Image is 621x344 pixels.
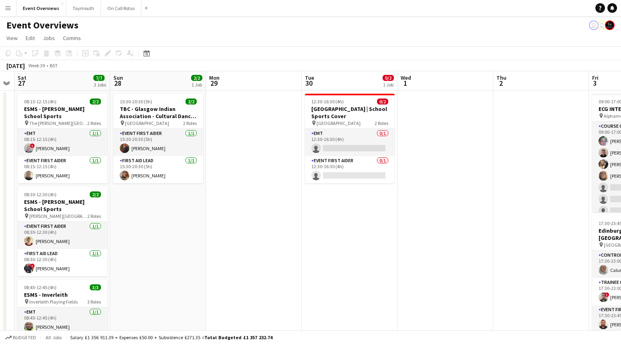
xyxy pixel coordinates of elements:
[191,75,202,81] span: 2/2
[6,62,25,70] div: [DATE]
[304,78,314,88] span: 30
[401,74,411,81] span: Wed
[63,34,81,42] span: Comms
[112,78,123,88] span: 28
[18,129,107,156] app-card-role: EMT1/108:15-12:15 (4h)![PERSON_NAME]
[16,0,66,16] button: Event Overviews
[22,33,38,43] a: Edit
[24,99,56,105] span: 08:15-12:15 (4h)
[605,292,609,297] span: !
[208,78,220,88] span: 29
[589,20,599,30] app-user-avatar: Operations Team
[18,187,107,276] app-job-card: 08:30-12:30 (4h)2/2ESMS - [PERSON_NAME] School Sports [PERSON_NAME][GEOGRAPHIC_DATA]2 RolesEvent ...
[185,99,197,105] span: 2/2
[18,156,107,183] app-card-role: Event First Aider1/108:15-12:15 (4h)[PERSON_NAME]
[87,213,101,219] span: 2 Roles
[30,264,35,268] span: !
[6,19,79,31] h1: Event Overviews
[101,0,141,16] button: On Call Rotas
[66,0,101,16] button: Taymouth
[113,74,123,81] span: Sun
[29,299,78,305] span: Inverleith Playing Fields
[592,74,599,81] span: Fri
[383,75,394,81] span: 0/2
[183,120,197,126] span: 2 Roles
[192,82,202,88] div: 1 Job
[18,198,107,213] h3: ESMS - [PERSON_NAME] School Sports
[3,33,21,43] a: View
[93,75,105,81] span: 7/7
[305,156,395,183] app-card-role: Event First Aider0/112:30-16:30 (4h)
[597,20,607,30] app-user-avatar: Operations Team
[18,291,107,298] h3: ESMS - Inverleith
[18,222,107,249] app-card-role: Event First Aider1/108:30-12:30 (4h)[PERSON_NAME]
[94,82,106,88] div: 3 Jobs
[29,120,87,126] span: The [PERSON_NAME][GEOGRAPHIC_DATA]
[311,99,344,105] span: 12:30-16:30 (4h)
[43,34,55,42] span: Jobs
[26,34,35,42] span: Edit
[18,74,26,81] span: Sat
[16,78,26,88] span: 27
[125,120,169,126] span: [GEOGRAPHIC_DATA]
[18,249,107,276] app-card-role: First Aid Lead1/108:30-12:30 (4h)![PERSON_NAME]
[13,335,36,340] span: Budgeted
[90,284,101,290] span: 3/3
[44,334,63,340] span: All jobs
[40,33,58,43] a: Jobs
[383,82,393,88] div: 1 Job
[496,74,506,81] span: Thu
[60,33,84,43] a: Comms
[29,213,87,219] span: [PERSON_NAME][GEOGRAPHIC_DATA]
[30,143,35,148] span: !
[87,299,101,305] span: 3 Roles
[495,78,506,88] span: 2
[18,308,107,335] app-card-role: EMT1/108:45-12:45 (4h)[PERSON_NAME]
[6,34,18,42] span: View
[209,74,220,81] span: Mon
[87,120,101,126] span: 2 Roles
[305,129,395,156] app-card-role: EMT0/112:30-16:30 (4h)
[204,334,272,340] span: Total Budgeted £1 357 232.74
[4,333,37,342] button: Budgeted
[24,284,56,290] span: 08:45-12:45 (4h)
[26,62,46,68] span: Week 39
[305,105,395,120] h3: [GEOGRAPHIC_DATA] | School Sports Cover
[18,94,107,183] app-job-card: 08:15-12:15 (4h)2/2ESMS - [PERSON_NAME] School Sports The [PERSON_NAME][GEOGRAPHIC_DATA]2 RolesEM...
[70,334,272,340] div: Salary £1 356 911.39 + Expenses £50.00 + Subsistence £271.35 =
[18,105,107,120] h3: ESMS - [PERSON_NAME] School Sports
[399,78,411,88] span: 1
[113,129,203,156] app-card-role: Event First Aider1/115:30-20:30 (5h)[PERSON_NAME]
[317,120,361,126] span: [GEOGRAPHIC_DATA]
[305,74,314,81] span: Tue
[24,191,56,197] span: 08:30-12:30 (4h)
[113,105,203,120] h3: TBC - Glasgow Indian Association - Cultural Dance Event
[375,120,388,126] span: 2 Roles
[90,191,101,197] span: 2/2
[90,99,101,105] span: 2/2
[377,99,388,105] span: 0/2
[50,62,58,68] div: BST
[113,94,203,183] app-job-card: 15:30-20:30 (5h)2/2TBC - Glasgow Indian Association - Cultural Dance Event [GEOGRAPHIC_DATA]2 Rol...
[605,20,615,30] app-user-avatar: Clinical Team
[305,94,395,183] app-job-card: 12:30-16:30 (4h)0/2[GEOGRAPHIC_DATA] | School Sports Cover [GEOGRAPHIC_DATA]2 RolesEMT0/112:30-16...
[591,78,599,88] span: 3
[113,156,203,183] app-card-role: First Aid Lead1/115:30-20:30 (5h)[PERSON_NAME]
[120,99,152,105] span: 15:30-20:30 (5h)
